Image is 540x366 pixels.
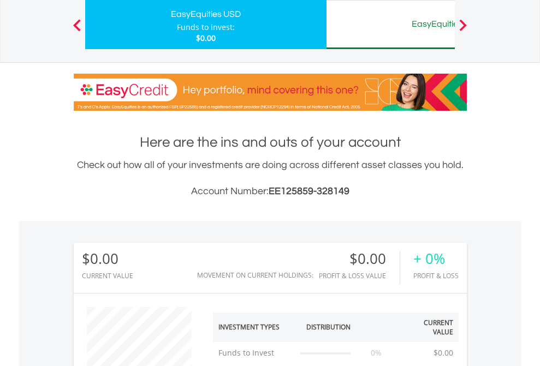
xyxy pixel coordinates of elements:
[66,25,88,35] button: Previous
[269,186,349,196] span: EE125859-328149
[92,7,320,22] div: EasyEquities USD
[82,251,133,267] div: $0.00
[452,25,474,35] button: Next
[306,322,351,332] div: Distribution
[213,342,295,364] td: Funds to Invest
[356,342,397,364] td: 0%
[74,158,467,199] div: Check out how all of your investments are doing across different asset classes you hold.
[319,272,400,279] div: Profit & Loss Value
[319,251,400,267] div: $0.00
[428,342,459,364] td: $0.00
[197,272,313,279] div: Movement on Current Holdings:
[413,251,459,267] div: + 0%
[82,272,133,279] div: CURRENT VALUE
[413,272,459,279] div: Profit & Loss
[196,33,216,43] span: $0.00
[397,313,459,342] th: Current Value
[213,313,295,342] th: Investment Types
[177,22,235,33] div: Funds to invest:
[74,184,467,199] h3: Account Number:
[74,74,467,111] img: EasyCredit Promotion Banner
[74,133,467,152] h1: Here are the ins and outs of your account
